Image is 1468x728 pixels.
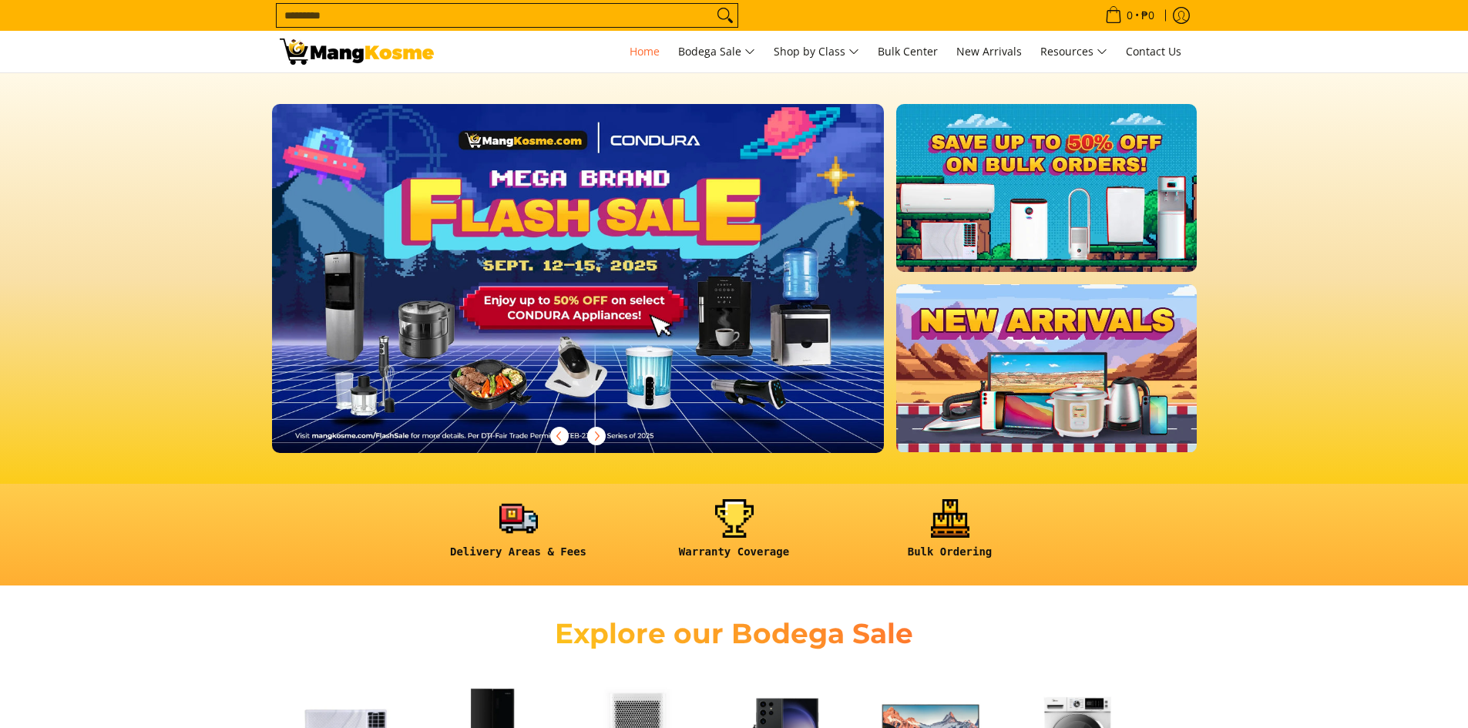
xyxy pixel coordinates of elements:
[713,4,737,27] button: Search
[850,499,1050,571] a: <h6><strong>Bulk Ordering</strong></h6>
[670,31,763,72] a: Bodega Sale
[1033,31,1115,72] a: Resources
[1139,10,1157,21] span: ₱0
[449,31,1189,72] nav: Main Menu
[511,616,958,651] h2: Explore our Bodega Sale
[774,42,859,62] span: Shop by Class
[1124,10,1135,21] span: 0
[272,104,885,453] img: Desktop homepage 29339654 2507 42fb b9ff a0650d39e9ed
[543,419,576,453] button: Previous
[870,31,946,72] a: Bulk Center
[766,31,867,72] a: Shop by Class
[634,499,835,571] a: <h6><strong>Warranty Coverage</strong></h6>
[630,44,660,59] span: Home
[878,44,938,59] span: Bulk Center
[678,42,755,62] span: Bodega Sale
[418,499,619,571] a: <h6><strong>Delivery Areas & Fees</strong></h6>
[579,419,613,453] button: Next
[949,31,1030,72] a: New Arrivals
[1126,44,1181,59] span: Contact Us
[956,44,1022,59] span: New Arrivals
[1040,42,1107,62] span: Resources
[622,31,667,72] a: Home
[1100,7,1159,24] span: •
[1118,31,1189,72] a: Contact Us
[280,39,434,65] img: Mang Kosme: Your Home Appliances Warehouse Sale Partner!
